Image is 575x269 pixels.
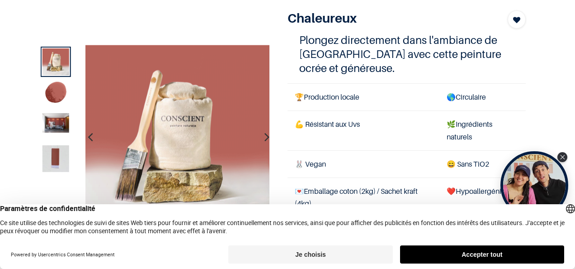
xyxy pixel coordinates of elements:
[299,33,514,76] h4: Plongez directement dans l'ambiance de [GEOGRAPHIC_DATA] avec cette peinture ocrée et généreuse.
[295,92,304,101] span: 🏆
[273,45,457,230] img: Product image
[8,8,35,35] button: Open chat widget
[500,151,568,219] div: Open Tolstoy
[439,84,526,111] td: Circulaire
[513,14,520,25] span: Add to wishlist
[42,145,69,172] img: Product image
[447,92,456,101] span: 🌎
[287,10,490,26] h1: Chaleureux
[500,151,568,219] div: Open Tolstoy widget
[295,159,326,168] span: 🐰 Vegan
[85,45,269,230] img: Product image
[557,152,567,162] div: Close Tolstoy widget
[287,178,439,217] td: Emballage coton (2kg) / Sachet kraft (4kg)
[42,113,69,132] img: Product image
[295,120,360,129] span: 💪 Résistant aux Uvs
[447,159,461,168] span: 😄 S
[42,48,69,75] img: Product image
[500,151,568,219] div: Tolstoy bubble widget
[295,187,304,196] span: 💌
[508,10,526,29] button: Add to wishlist
[42,81,69,107] img: Product image
[439,111,526,150] td: Ingrédients naturels
[447,120,456,129] span: 🌿
[439,150,526,178] td: ans TiO2
[287,84,439,111] td: Production locale
[439,178,526,217] td: ❤️Hypoallergénique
